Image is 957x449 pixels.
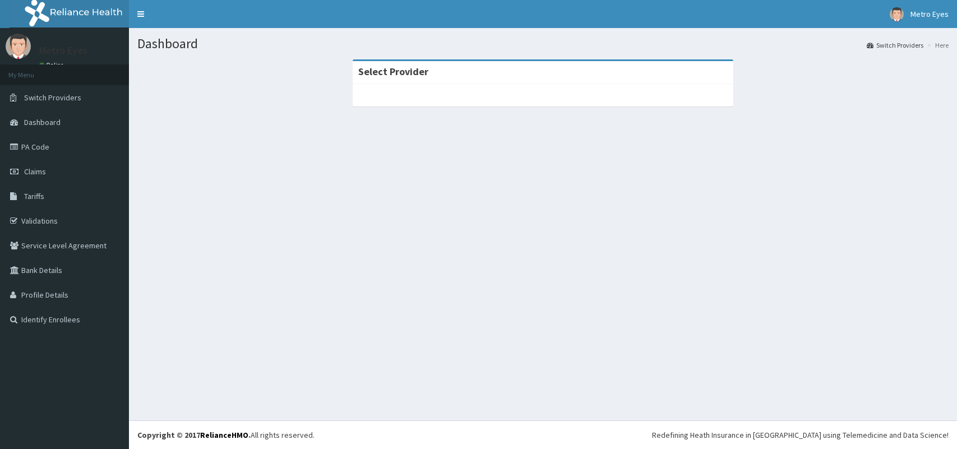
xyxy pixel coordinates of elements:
[24,117,61,127] span: Dashboard
[129,420,957,449] footer: All rights reserved.
[358,65,428,78] strong: Select Provider
[867,40,923,50] a: Switch Providers
[137,430,251,440] strong: Copyright © 2017 .
[924,40,949,50] li: Here
[24,166,46,177] span: Claims
[137,36,949,51] h1: Dashboard
[24,92,81,103] span: Switch Providers
[910,9,949,19] span: Metro Eyes
[200,430,248,440] a: RelianceHMO
[39,45,87,55] p: Metro Eyes
[890,7,904,21] img: User Image
[6,34,31,59] img: User Image
[39,61,66,69] a: Online
[24,191,44,201] span: Tariffs
[652,429,949,441] div: Redefining Heath Insurance in [GEOGRAPHIC_DATA] using Telemedicine and Data Science!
